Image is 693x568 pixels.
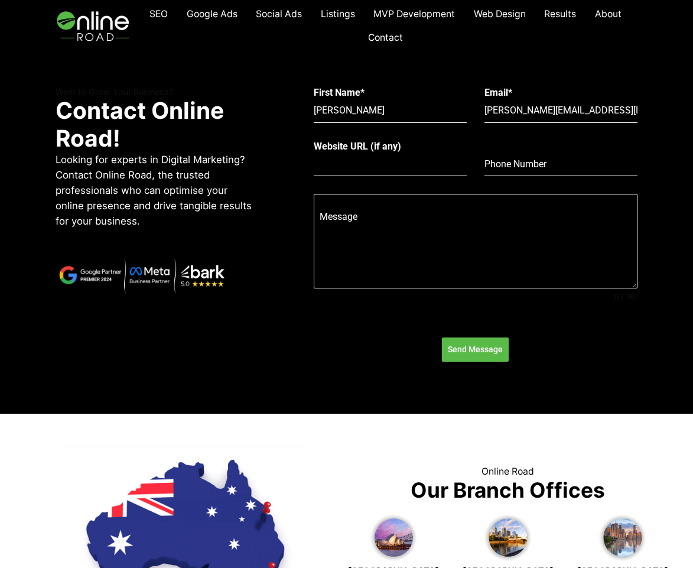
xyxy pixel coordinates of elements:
p: Online Road [347,465,670,479]
a: About [585,2,631,26]
span: About [595,8,622,20]
a: Results [535,2,585,26]
a: Listings [311,2,365,26]
nav: Navigation [133,2,637,50]
span: Google Ads [187,8,237,20]
span: 0 / 180 [614,291,637,302]
span: Listings [321,8,355,20]
span: Results [544,8,576,20]
span: Social Ads [256,8,302,20]
span: SEO [149,8,168,20]
button: Send Message [442,337,509,361]
span: MVP Development [373,8,455,20]
a: Contact [359,26,412,50]
h6: Want to Grow Your Business? [56,87,258,97]
a: Web Design [464,2,535,26]
span: Web Design [474,8,526,20]
a: Social Ads [246,2,311,26]
span: Contact [368,32,403,43]
p: Looking for experts in Digital Marketing? Contact Online Road, the trusted professionals who can ... [56,152,258,229]
span: Send Message [448,343,503,355]
a: SEO [140,2,177,26]
strong: Contact Online Road! [56,96,224,152]
strong: Our Branch Offices [411,478,605,503]
a: Google Ads [177,2,247,26]
a: MVP Development [364,2,464,26]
